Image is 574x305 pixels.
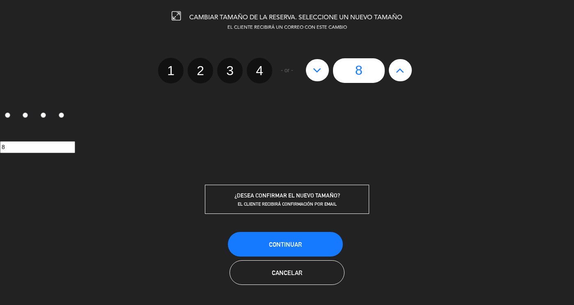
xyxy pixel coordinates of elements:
[269,241,302,248] span: Continuar
[247,58,272,83] label: 4
[217,58,243,83] label: 3
[54,109,72,123] label: 4
[188,58,213,83] label: 2
[272,269,302,276] span: Cancelar
[281,66,293,75] span: - or -
[36,109,54,123] label: 3
[227,25,347,30] span: EL CLIENTE RECIBIRÁ UN CORREO CON ESTE CAMBIO
[158,58,184,83] label: 1
[234,192,340,199] span: ¿DESEA CONFIRMAR EL NUEVO TAMAÑO?
[18,109,36,123] label: 2
[189,14,402,21] span: CAMBIAR TAMAÑO DE LA RESERVA. SELECCIONE UN NUEVO TAMAÑO
[238,201,337,207] span: EL CLIENTE RECIBIRÁ CONFIRMACIÓN POR EMAIL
